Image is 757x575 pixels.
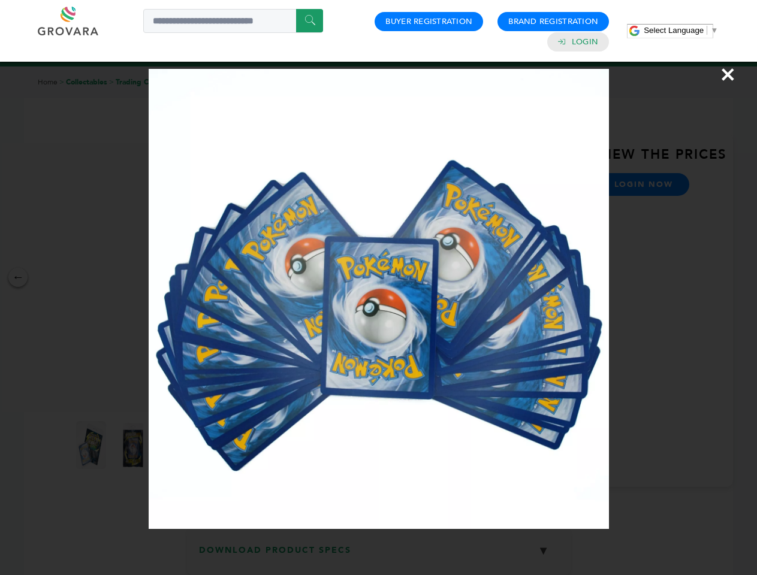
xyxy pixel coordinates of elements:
[710,26,718,35] span: ▼
[143,9,323,33] input: Search a product or brand...
[149,69,609,529] img: Image Preview
[572,37,598,47] a: Login
[720,57,736,91] span: ×
[707,26,707,35] span: ​
[644,26,718,35] a: Select Language​
[508,16,598,27] a: Brand Registration
[644,26,704,35] span: Select Language
[385,16,472,27] a: Buyer Registration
